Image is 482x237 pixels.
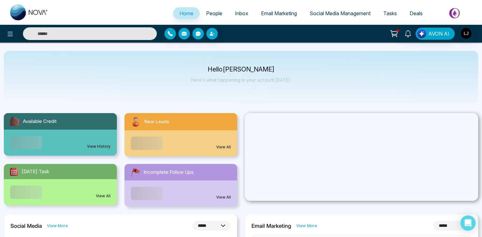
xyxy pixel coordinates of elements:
span: Social Media Management [310,10,371,17]
a: Social Media Management [303,7,377,19]
a: View More [296,223,317,229]
img: followUps.svg [130,166,141,178]
div: Open Intercom Messenger [460,215,476,231]
img: User Avatar [461,28,472,39]
img: Nova CRM Logo [10,4,48,20]
span: Home [179,10,193,17]
img: Lead Flow [417,29,426,38]
h2: Social Media [10,223,42,229]
span: Tasks [383,10,397,17]
p: Here's what happening in your account [DATE]. [191,77,291,83]
a: View More [47,223,68,229]
span: Email Marketing [261,10,297,17]
a: People [200,7,229,19]
a: View All [216,144,231,150]
span: Available Credit [23,118,57,125]
a: Email Marketing [255,7,303,19]
span: Deals [410,10,423,17]
img: newLeads.svg [130,116,142,128]
a: Inbox [229,7,255,19]
a: Deals [403,7,429,19]
a: View All [96,193,110,199]
span: New Leads [144,118,169,125]
a: View History [87,144,110,149]
a: New LeadsView All [121,113,241,156]
h2: Email Marketing [251,223,291,229]
span: AVON AI [428,30,449,37]
span: [DATE] Task [22,168,49,175]
span: Inbox [235,10,248,17]
img: availableCredit.svg [9,116,20,127]
img: Market-place.gif [432,6,478,20]
button: AVON AI [416,28,455,40]
span: Incomplete Follow Ups [144,169,194,176]
span: People [206,10,222,17]
a: View All [216,194,231,200]
img: todayTask.svg [9,166,19,177]
a: Tasks [377,7,403,19]
p: Hello [PERSON_NAME] [191,67,291,72]
a: Incomplete Follow UpsView All [121,164,241,207]
a: Home [173,7,200,19]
